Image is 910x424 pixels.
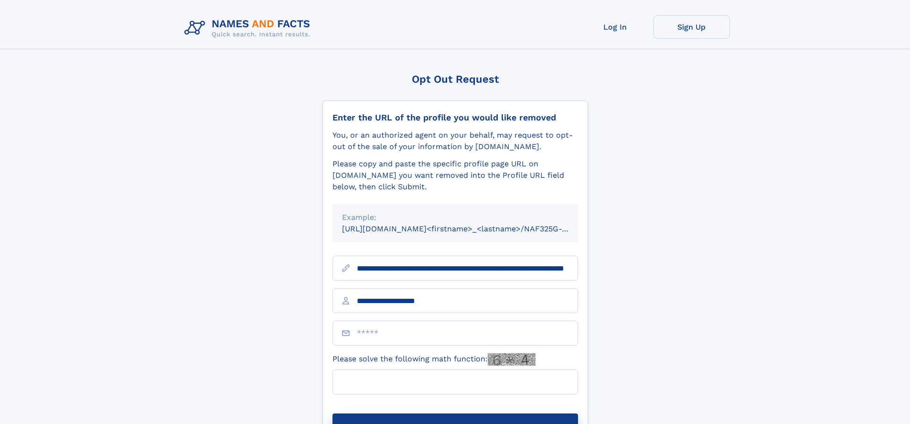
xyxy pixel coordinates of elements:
[342,224,596,233] small: [URL][DOMAIN_NAME]<firstname>_<lastname>/NAF325G-xxxxxxxx
[322,73,588,85] div: Opt Out Request
[332,353,535,366] label: Please solve the following math function:
[577,15,653,39] a: Log In
[332,158,578,193] div: Please copy and paste the specific profile page URL on [DOMAIN_NAME] you want removed into the Pr...
[332,112,578,123] div: Enter the URL of the profile you would like removed
[181,15,318,41] img: Logo Names and Facts
[342,212,568,223] div: Example:
[653,15,730,39] a: Sign Up
[332,130,578,152] div: You, or an authorized agent on your behalf, may request to opt-out of the sale of your informatio...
